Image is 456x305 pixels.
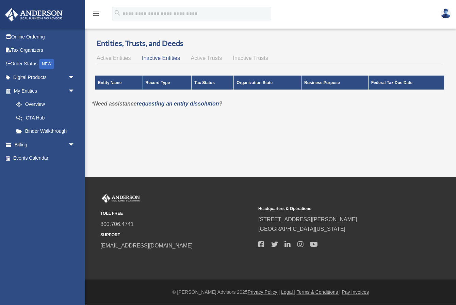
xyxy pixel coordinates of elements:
[10,111,82,125] a: CTA Hub
[258,216,357,222] a: [STREET_ADDRESS][PERSON_NAME]
[10,98,78,111] a: Overview
[191,55,222,61] span: Active Trusts
[100,194,141,203] img: Anderson Advisors Platinum Portal
[248,289,280,295] a: Privacy Policy |
[39,59,54,69] div: NEW
[5,138,85,151] a: Billingarrow_drop_down
[92,12,100,18] a: menu
[342,289,369,295] a: Pay Invoices
[368,76,444,90] th: Federal Tax Due Date
[100,243,193,248] a: [EMAIL_ADDRESS][DOMAIN_NAME]
[234,76,302,90] th: Organization State
[3,8,65,21] img: Anderson Advisors Platinum Portal
[297,289,341,295] a: Terms & Conditions |
[143,76,192,90] th: Record Type
[85,288,456,296] div: © [PERSON_NAME] Advisors 2025
[100,221,134,227] a: 800.706.4741
[5,57,85,71] a: Order StatusNEW
[97,38,443,49] h3: Entities, Trusts, and Deeds
[142,55,180,61] span: Inactive Entities
[5,151,85,165] a: Events Calendar
[92,101,222,107] em: *Need assistance ?
[100,231,254,239] small: SUPPORT
[68,138,82,152] span: arrow_drop_down
[5,30,85,44] a: Online Ordering
[301,76,368,90] th: Business Purpose
[258,205,411,212] small: Headquarters & Operations
[5,84,82,98] a: My Entitiesarrow_drop_down
[114,9,121,17] i: search
[10,125,82,138] a: Binder Walkthrough
[68,84,82,98] span: arrow_drop_down
[258,226,345,232] a: [GEOGRAPHIC_DATA][US_STATE]
[137,101,219,107] a: requesting an entity dissolution
[97,55,131,61] span: Active Entities
[192,76,234,90] th: Tax Status
[92,10,100,18] i: menu
[68,71,82,85] span: arrow_drop_down
[281,289,295,295] a: Legal |
[5,71,85,84] a: Digital Productsarrow_drop_down
[233,55,268,61] span: Inactive Trusts
[95,76,143,90] th: Entity Name
[100,210,254,217] small: TOLL FREE
[5,44,85,57] a: Tax Organizers
[441,9,451,18] img: User Pic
